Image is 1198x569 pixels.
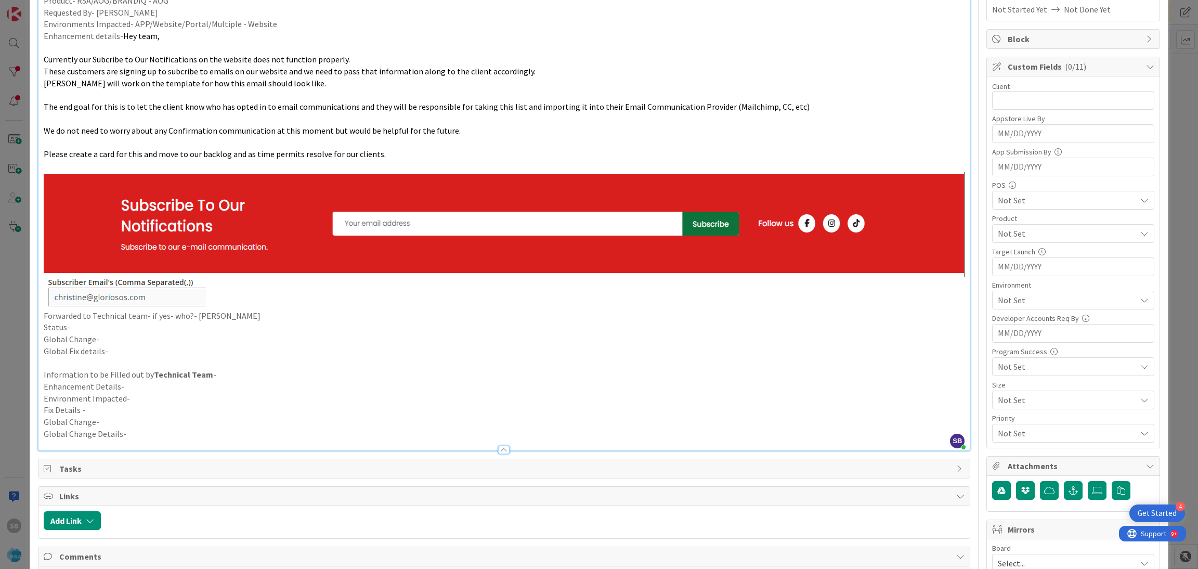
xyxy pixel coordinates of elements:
div: Priority [992,415,1154,422]
p: Requested By- [PERSON_NAME] [44,7,965,19]
p: Enhancement details- [44,30,965,42]
span: Not Set [998,426,1131,441]
div: POS [992,182,1154,189]
div: App Submission By [992,148,1154,156]
p: Environment Impacted- [44,393,965,405]
input: MM/DD/YYYY [998,158,1149,176]
span: ( 0/11 ) [1065,61,1086,72]
span: Not Set [998,227,1136,240]
div: Target Launch [992,248,1154,255]
div: Program Success [992,348,1154,355]
div: Size [992,381,1154,389]
input: MM/DD/YYYY [998,325,1149,342]
div: 9+ [53,4,58,12]
p: Forwarded to Technical team- if yes- who?- [PERSON_NAME] [44,310,965,322]
label: Client [992,82,1010,91]
button: Add Link [44,511,101,530]
div: Product [992,215,1154,222]
span: Board [992,545,1011,552]
span: Custom Fields [1008,60,1141,73]
p: Environments Impacted- APP/Website/Portal/Multiple - Website [44,18,965,30]
p: Global Fix details- [44,345,965,357]
span: These customers are signing up to subcribe to emails on our website and we need to pass that info... [44,66,536,76]
span: Not Set [998,194,1136,206]
span: [PERSON_NAME] will work on the template for how this email should look like. [44,78,326,88]
div: Environment [992,281,1154,289]
span: The end goal for this is to let the client know who has opted in to email communications and they... [44,101,810,112]
span: Please create a card for this and move to our backlog and as time permits resolve for our clients. [44,149,386,159]
div: Appstore Live By [992,115,1154,122]
span: Mirrors [1008,523,1141,536]
p: Global Change Details- [44,428,965,440]
span: Links [59,490,952,502]
img: edbsn9eec6337fbdac0b73d1b287f9c35151532a6dfb2b0efeed309ee44d30f33d52845d83fdbd0a74eb5f76b6089b5af... [44,277,206,310]
span: Not Done Yet [1064,3,1111,16]
div: Developer Accounts Req By [992,315,1154,322]
strong: Technical Team [154,369,213,380]
span: Hey team, [123,31,160,41]
span: Currently our Subcribe to Our Notifications on the website does not function properly. [44,54,350,64]
img: edbsn9eec6337fbdac0b73d1b287f9c35151532a6dfb2b0efeed309ee44d30f33d52845d83fdbd0a74eb5f76b6089b5af... [44,172,965,277]
span: SB [950,434,965,448]
p: Status- [44,321,965,333]
span: Not Set [998,393,1131,407]
p: Information to be Filled out by - [44,369,965,381]
span: Comments [59,550,952,563]
span: Attachments [1008,460,1141,472]
p: Global Change- [44,416,965,428]
div: 4 [1176,502,1185,511]
input: MM/DD/YYYY [998,125,1149,143]
span: Block [1008,33,1141,45]
div: Get Started [1138,508,1177,519]
span: Tasks [59,462,952,475]
p: Fix Details - [44,404,965,416]
span: Not Set [998,294,1136,306]
input: MM/DD/YYYY [998,258,1149,276]
span: Support [22,2,47,14]
p: Enhancement Details- [44,381,965,393]
span: Not Started Yet [992,3,1047,16]
span: We do not need to worry about any Confirmation communication at this moment but would be helpful ... [44,125,461,136]
p: Global Change- [44,333,965,345]
div: Open Get Started checklist, remaining modules: 4 [1129,505,1185,522]
span: Not Set [998,360,1136,373]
